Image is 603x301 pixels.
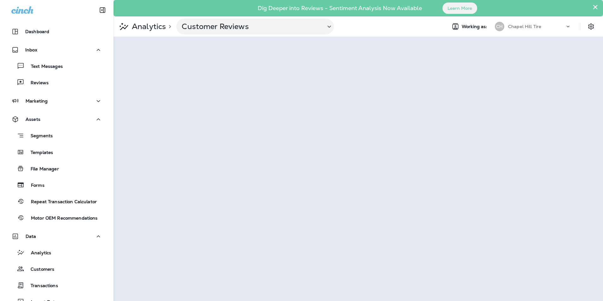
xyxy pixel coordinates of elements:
[6,44,107,56] button: Inbox
[6,262,107,275] button: Customers
[129,22,166,31] p: Analytics
[6,178,107,192] button: Forms
[25,47,37,52] p: Inbox
[24,80,49,86] p: Reviews
[6,162,107,175] button: File Manager
[508,24,541,29] p: Chapel Hill Tire
[182,22,320,31] p: Customer Reviews
[25,183,44,189] p: Forms
[6,59,107,73] button: Text Messages
[6,113,107,126] button: Assets
[166,24,171,29] p: >
[495,22,504,31] div: CH
[442,3,477,14] button: Learn More
[6,230,107,243] button: Data
[24,283,58,289] p: Transactions
[585,21,597,32] button: Settings
[6,195,107,208] button: Repeat Transaction Calculator
[25,199,97,205] p: Repeat Transaction Calculator
[24,133,53,139] p: Segments
[6,76,107,89] button: Reviews
[25,64,63,70] p: Text Messages
[24,166,59,172] p: File Manager
[25,215,98,221] p: Motor OEM Recommendations
[462,24,489,29] span: Working as:
[24,267,54,273] p: Customers
[6,95,107,107] button: Marketing
[25,29,49,34] p: Dashboard
[6,246,107,259] button: Analytics
[26,234,36,239] p: Data
[592,2,598,12] button: Close
[26,117,40,122] p: Assets
[6,211,107,224] button: Motor OEM Recommendations
[6,129,107,142] button: Segments
[6,25,107,38] button: Dashboard
[25,250,51,256] p: Analytics
[6,145,107,159] button: Templates
[6,279,107,292] button: Transactions
[239,7,440,9] p: Dig Deeper into Reviews - Sentiment Analysis Now Available
[24,150,53,156] p: Templates
[94,4,111,16] button: Collapse Sidebar
[26,98,48,103] p: Marketing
